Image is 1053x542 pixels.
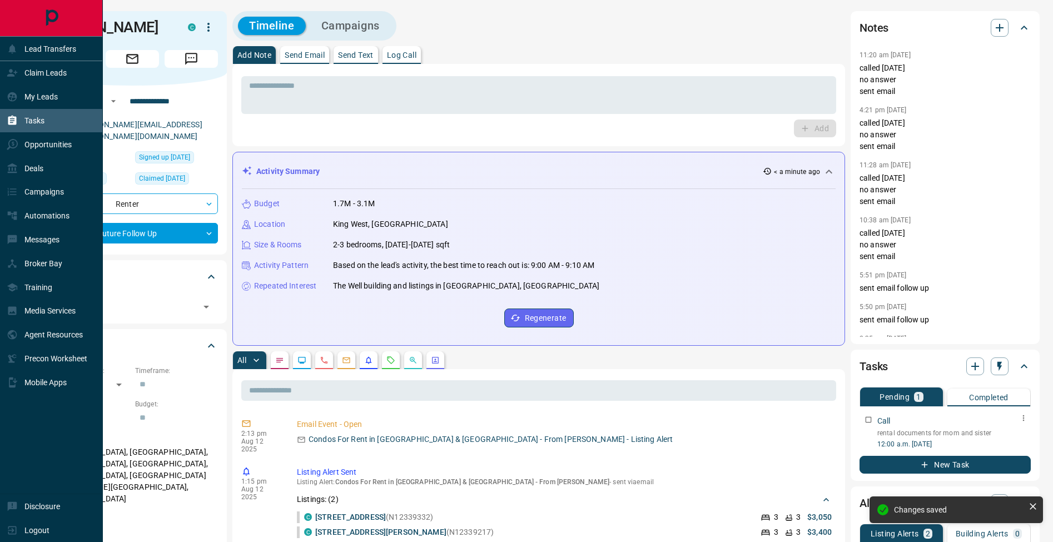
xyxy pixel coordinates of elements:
[47,193,218,214] div: Renter
[969,394,1009,401] p: Completed
[77,120,202,141] a: [PERSON_NAME][EMAIL_ADDRESS][PERSON_NAME][DOMAIN_NAME]
[333,218,448,230] p: King West, [GEOGRAPHIC_DATA]
[860,227,1031,262] p: called [DATE] no answer sent email
[860,303,907,311] p: 5:50 pm [DATE]
[47,443,218,508] p: [GEOGRAPHIC_DATA], [GEOGRAPHIC_DATA], [GEOGRAPHIC_DATA], [GEOGRAPHIC_DATA], [GEOGRAPHIC_DATA], [G...
[796,526,801,538] p: 3
[254,198,280,210] p: Budget
[47,332,218,359] div: Criteria
[139,173,185,184] span: Claimed [DATE]
[285,51,325,59] p: Send Email
[860,353,1031,380] div: Tasks
[304,513,312,521] div: condos.ca
[860,161,911,169] p: 11:28 am [DATE]
[796,511,801,523] p: 3
[320,356,329,365] svg: Calls
[135,172,218,188] div: Mon Jan 08 2024
[807,526,832,538] p: $3,400
[47,223,218,243] div: Future Follow Up
[241,430,280,437] p: 2:13 pm
[342,356,351,365] svg: Emails
[894,505,1024,514] div: Changes saved
[333,260,594,271] p: Based on the lead's activity, the best time to reach out is: 9:00 AM - 9:10 AM
[871,530,919,538] p: Listing Alerts
[241,478,280,485] p: 1:15 pm
[860,106,907,114] p: 4:21 pm [DATE]
[254,239,302,251] p: Size & Rooms
[297,489,832,510] div: Listings: (2)
[254,260,309,271] p: Activity Pattern
[774,167,820,177] p: < a minute ago
[297,356,306,365] svg: Lead Browsing Activity
[860,51,911,59] p: 11:20 am [DATE]
[387,51,416,59] p: Log Call
[860,335,907,342] p: 2:35 pm [DATE]
[237,356,246,364] p: All
[860,117,1031,152] p: called [DATE] no answer sent email
[237,51,271,59] p: Add Note
[335,478,610,486] span: Condos For Rent in [GEOGRAPHIC_DATA] & [GEOGRAPHIC_DATA] - From [PERSON_NAME]
[338,51,374,59] p: Send Text
[297,478,832,486] p: Listing Alert : - sent via email
[106,50,159,68] span: Email
[241,485,280,501] p: Aug 12 2025
[135,399,218,409] p: Budget:
[135,151,218,167] div: Sun Jan 07 2024
[860,456,1031,474] button: New Task
[315,528,446,536] a: [STREET_ADDRESS][PERSON_NAME]
[409,356,418,365] svg: Opportunities
[254,280,316,292] p: Repeated Interest
[254,218,285,230] p: Location
[807,511,832,523] p: $3,050
[860,357,888,375] h2: Tasks
[774,526,778,538] p: 3
[1015,530,1020,538] p: 0
[877,415,891,427] p: Call
[860,282,1031,294] p: sent email follow up
[774,511,778,523] p: 3
[135,366,218,376] p: Timeframe:
[297,466,832,478] p: Listing Alert Sent
[386,356,395,365] svg: Requests
[310,17,391,35] button: Campaigns
[956,530,1009,538] p: Building Alerts
[256,166,320,177] p: Activity Summary
[297,494,339,505] p: Listings: ( 2 )
[860,314,1031,326] p: sent email follow up
[860,62,1031,97] p: called [DATE] no answer sent email
[333,198,375,210] p: 1.7M - 3.1M
[333,280,599,292] p: The Well building and listings in [GEOGRAPHIC_DATA], [GEOGRAPHIC_DATA]
[47,433,218,443] p: Areas Searched:
[880,393,910,401] p: Pending
[198,299,214,315] button: Open
[860,14,1031,41] div: Notes
[139,152,190,163] span: Signed up [DATE]
[188,23,196,31] div: condos.ca
[504,309,574,327] button: Regenerate
[860,494,888,512] h2: Alerts
[315,513,386,521] a: [STREET_ADDRESS]
[860,19,888,37] h2: Notes
[315,526,494,538] p: (N12339217)
[860,216,911,224] p: 10:38 am [DATE]
[860,490,1031,516] div: Alerts
[860,172,1031,207] p: called [DATE] no answer sent email
[364,356,373,365] svg: Listing Alerts
[242,161,836,182] div: Activity Summary< a minute ago
[297,419,832,430] p: Email Event - Open
[877,439,1031,449] p: 12:00 a.m. [DATE]
[107,95,120,108] button: Open
[47,18,171,36] h1: [PERSON_NAME]
[241,437,280,453] p: Aug 12 2025
[333,239,450,251] p: 2-3 bedrooms, [DATE]-[DATE] sqft
[860,271,907,279] p: 5:51 pm [DATE]
[926,530,930,538] p: 2
[47,514,218,524] p: Motivation:
[304,528,312,536] div: condos.ca
[309,434,673,445] p: Condos For Rent in [GEOGRAPHIC_DATA] & [GEOGRAPHIC_DATA] - From [PERSON_NAME] - Listing Alert
[315,511,434,523] p: (N12339332)
[877,428,1031,438] p: rental documents for mom and sister
[275,356,284,365] svg: Notes
[431,356,440,365] svg: Agent Actions
[165,50,218,68] span: Message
